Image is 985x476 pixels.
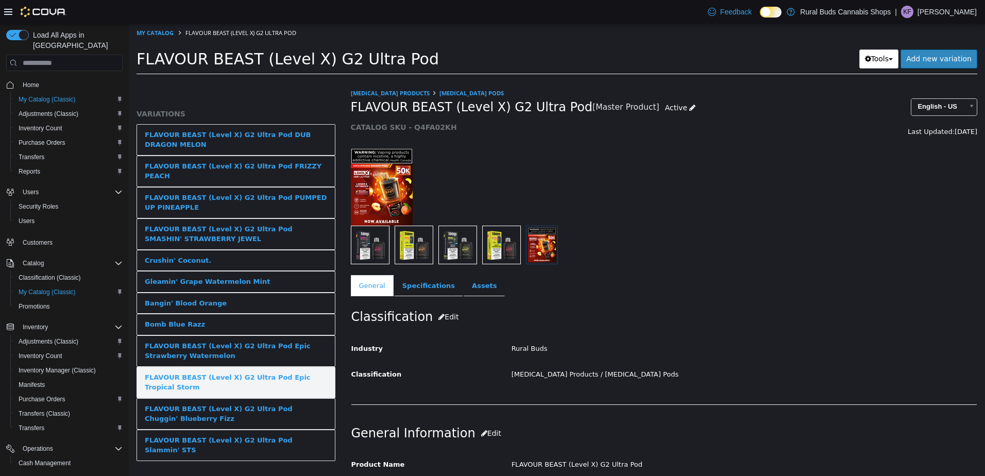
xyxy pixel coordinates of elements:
[720,7,752,17] span: Feedback
[2,256,127,270] button: Catalog
[16,275,98,285] div: Bangin' Blood Orange
[783,75,835,91] span: English - US
[16,349,198,369] div: FLAVOUR BEAST (Level X) G2 Ultra Pod Epic Tropical Storm
[14,286,123,298] span: My Catalog (Classic)
[222,65,301,73] a: [MEDICAL_DATA] Products
[14,271,123,284] span: Classification (Classic)
[536,80,558,88] span: Active
[19,352,62,360] span: Inventory Count
[14,122,123,134] span: Inventory Count
[14,457,123,469] span: Cash Management
[16,317,198,337] div: FLAVOUR BEAST (Level X) G2 Ultra Pod Epic Strawberry Watermelon
[14,350,123,362] span: Inventory Count
[14,108,123,120] span: Adjustments (Classic)
[222,251,265,273] a: General
[23,239,53,247] span: Customers
[57,5,167,13] span: FLAVOUR BEAST (Level X) G2 Ultra Pod
[918,6,977,18] p: [PERSON_NAME]
[16,200,198,220] div: FLAVOUR BEAST (Level X) G2 Ultra Pod SMASHIN' STRAWBERRY JEWEL
[704,2,756,22] a: Feedback
[19,257,48,269] button: Catalog
[304,284,335,303] button: Edit
[19,202,58,211] span: Security Roles
[19,443,123,455] span: Operations
[19,410,70,418] span: Transfers (Classic)
[10,406,127,421] button: Transfers (Classic)
[375,432,856,450] div: FLAVOUR BEAST (Level X) G2 Ultra Pod
[903,6,911,18] span: KF
[16,296,76,306] div: Bomb Blue Razz
[14,335,82,348] a: Adjustments (Classic)
[2,77,127,92] button: Home
[19,217,35,225] span: Users
[2,185,127,199] button: Users
[2,320,127,334] button: Inventory
[8,5,45,13] a: My Catalog
[14,151,123,163] span: Transfers
[14,286,80,298] a: My Catalog (Classic)
[14,165,123,178] span: Reports
[223,284,848,303] h2: Classification
[14,364,123,377] span: Inventory Manager (Classic)
[8,26,310,44] span: FLAVOUR BEAST (Level X) G2 Ultra Pod
[14,335,123,348] span: Adjustments (Classic)
[265,251,334,273] a: Specifications
[10,214,127,228] button: Users
[16,169,198,189] div: FLAVOUR BEAST (Level X) G2 Ultra Pod PUMPED UP PINEAPPLE
[19,153,44,161] span: Transfers
[10,135,127,150] button: Purchase Orders
[14,151,48,163] a: Transfers
[14,364,100,377] a: Inventory Manager (Classic)
[19,321,52,333] button: Inventory
[14,108,82,120] a: Adjustments (Classic)
[14,93,80,106] a: My Catalog (Classic)
[14,300,54,313] a: Promotions
[311,65,375,73] a: [MEDICAL_DATA] Pods
[19,257,123,269] span: Catalog
[14,271,85,284] a: Classification (Classic)
[14,393,123,405] span: Purchase Orders
[19,186,123,198] span: Users
[731,26,770,45] button: Tools
[901,6,913,18] div: Kieran Fowler
[19,124,62,132] span: Inventory Count
[19,79,43,91] a: Home
[14,215,123,227] span: Users
[14,407,74,420] a: Transfers (Classic)
[8,86,207,95] h5: VARIATIONS
[10,270,127,285] button: Classification (Classic)
[19,288,76,296] span: My Catalog (Classic)
[223,437,276,445] span: Product Name
[10,421,127,435] button: Transfers
[23,81,39,89] span: Home
[21,7,66,17] img: Cova
[19,424,44,432] span: Transfers
[16,380,198,400] div: FLAVOUR BEAST (Level X) G2 Ultra Pod Chuggin' Blueberry Fizz
[19,337,78,346] span: Adjustments (Classic)
[19,110,78,118] span: Adjustments (Classic)
[16,253,141,263] div: Gleamin' Grape Watermelon Mint
[16,232,82,242] div: Crushin' Coconut.
[375,342,856,360] div: [MEDICAL_DATA] Products / [MEDICAL_DATA] Pods
[23,323,48,331] span: Inventory
[760,7,782,18] input: Dark Mode
[335,251,376,273] a: Assets
[10,392,127,406] button: Purchase Orders
[10,92,127,107] button: My Catalog (Classic)
[222,76,464,92] span: FLAVOUR BEAST (Level X) G2 Ultra Pod
[347,400,378,419] button: Edit
[19,139,65,147] span: Purchase Orders
[10,164,127,179] button: Reports
[16,138,198,158] div: FLAVOUR BEAST (Level X) G2 Ultra Pod FRIZZY PEACH
[14,457,75,469] a: Cash Management
[23,259,44,267] span: Catalog
[223,321,254,329] span: Industry
[19,236,57,249] a: Customers
[29,30,123,50] span: Load All Apps in [GEOGRAPHIC_DATA]
[19,443,57,455] button: Operations
[19,459,71,467] span: Cash Management
[14,407,123,420] span: Transfers (Classic)
[14,422,48,434] a: Transfers
[779,104,826,112] span: Last Updated:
